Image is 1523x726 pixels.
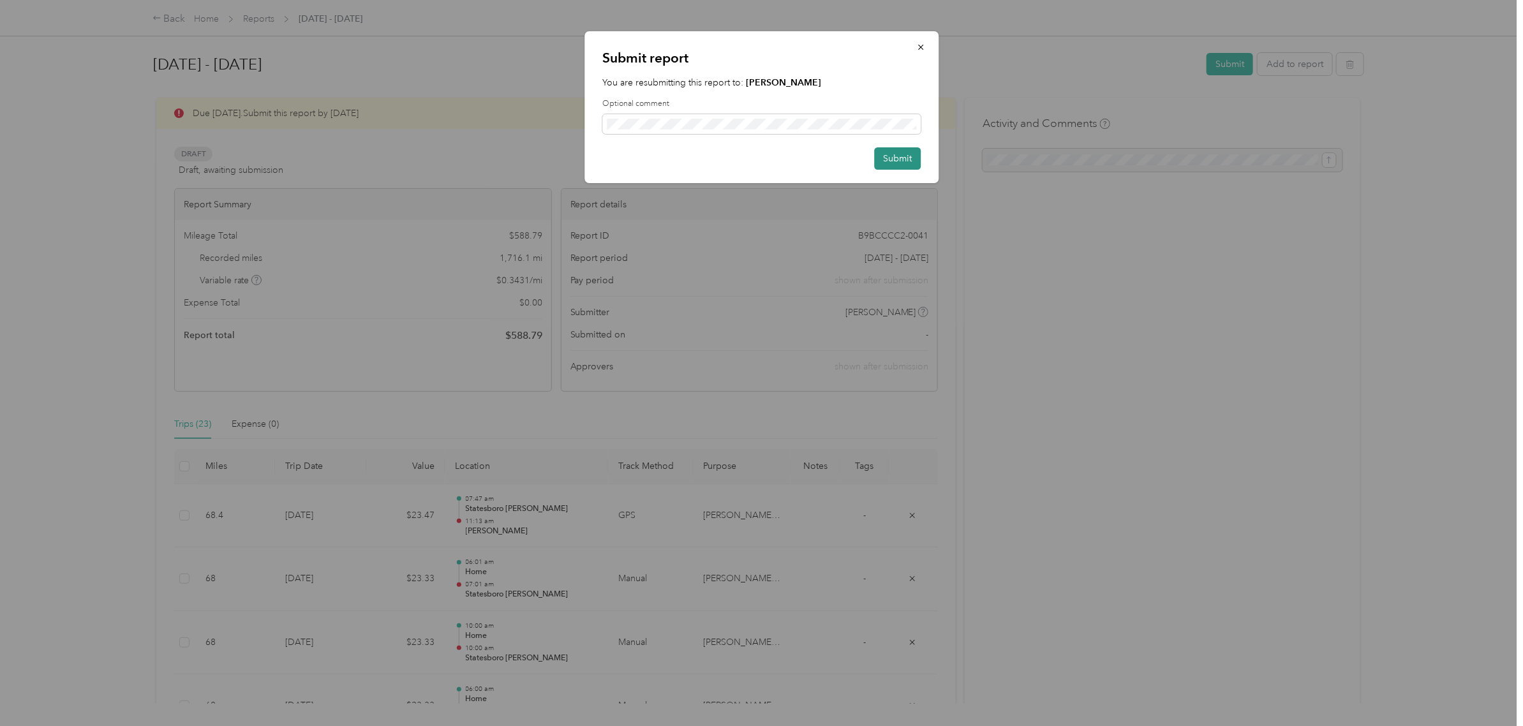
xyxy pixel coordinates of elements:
[602,76,921,89] p: You are resubmitting this report to:
[602,49,921,67] p: Submit report
[874,147,921,170] button: Submit
[746,77,821,88] strong: [PERSON_NAME]
[602,98,921,110] label: Optional comment
[1452,655,1523,726] iframe: Everlance-gr Chat Button Frame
